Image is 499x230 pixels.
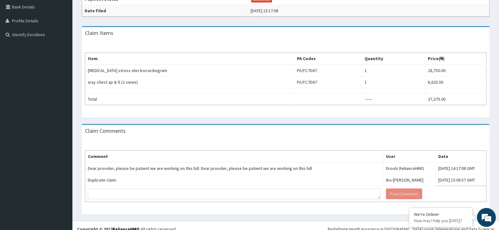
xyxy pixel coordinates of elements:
[82,5,248,17] th: Date Filed
[85,162,383,174] td: Dear provider, please be patient we are working on this bill. Dear provider, please be patient we...
[425,76,486,88] td: 8,625.00
[425,65,486,76] td: 28,750.00
[85,53,294,65] th: Item
[85,76,294,88] td: xray chest ap & lt (2 views)
[383,174,436,186] td: Iko-[PERSON_NAME]
[294,53,362,65] th: PA Codes
[85,93,294,105] td: Total
[383,162,436,174] td: Drools RelianceHMO
[435,174,486,186] td: [DATE] 15:06:57 GMT
[362,93,425,105] td: ------
[85,174,383,186] td: Duplicate claim.
[362,53,425,65] th: Quantity
[435,162,486,174] td: [DATE] 14:17:08 GMT
[414,218,468,223] p: How may I help you today?
[425,93,486,105] td: 37,375.00
[383,151,436,163] th: User
[435,151,486,163] th: Date
[85,151,383,163] th: Comment
[85,128,126,134] h3: Claim Comments
[362,76,425,88] td: 1
[386,188,422,199] button: Post Comment
[294,65,362,76] td: PA/FC7D67
[425,53,486,65] th: Price(₦)
[362,65,425,76] td: 1
[414,211,468,217] div: We're Online!
[85,30,113,36] h3: Claim Items
[85,65,294,76] td: [MEDICAL_DATA] stress electrocardiogram
[251,8,278,14] div: [DATE] 15:17:08
[294,76,362,88] td: PA/FC7D67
